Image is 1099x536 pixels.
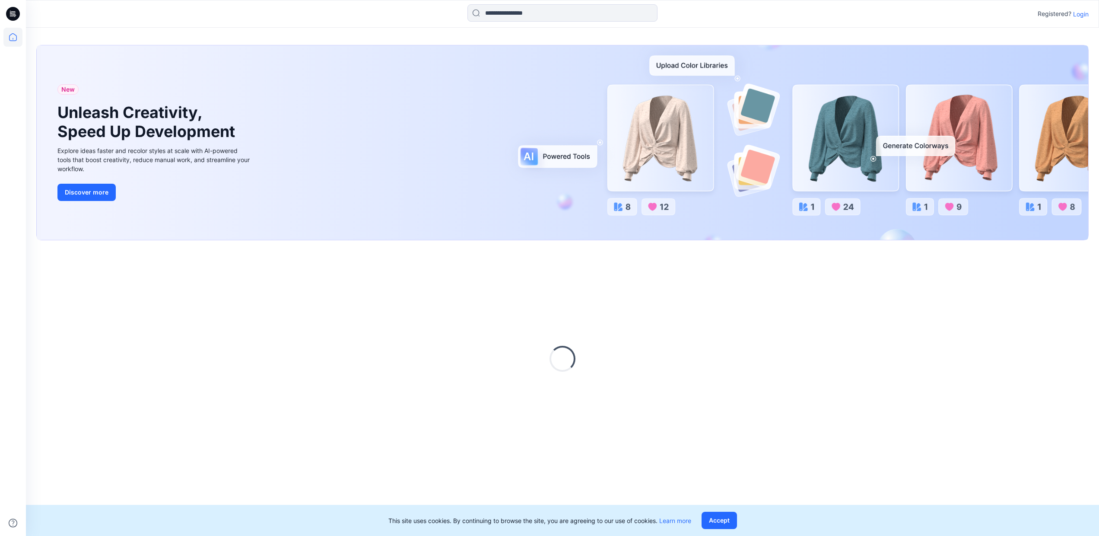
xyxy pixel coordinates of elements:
[702,512,737,529] button: Accept
[57,103,239,140] h1: Unleash Creativity, Speed Up Development
[61,84,75,95] span: New
[1073,10,1089,19] p: Login
[57,184,116,201] button: Discover more
[388,516,691,525] p: This site uses cookies. By continuing to browse the site, you are agreeing to our use of cookies.
[659,517,691,524] a: Learn more
[1038,9,1071,19] p: Registered?
[57,146,252,173] div: Explore ideas faster and recolor styles at scale with AI-powered tools that boost creativity, red...
[57,184,252,201] a: Discover more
